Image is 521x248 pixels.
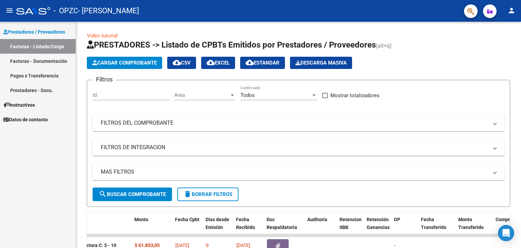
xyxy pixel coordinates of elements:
span: Fecha Transferido [421,217,446,230]
span: EXCEL [207,60,230,66]
span: Instructivos [3,101,35,109]
span: Fecha Cpbt [175,217,199,222]
mat-panel-title: FILTROS DEL COMPROBANTE [101,119,488,127]
button: Estandar [240,57,285,69]
datatable-header-cell: Fecha Cpbt [172,212,203,242]
datatable-header-cell: Retención Ganancias [364,212,391,242]
div: Open Intercom Messenger [498,225,514,241]
span: Doc Respaldatoria [267,217,297,230]
span: PRESTADORES -> Listado de CPBTs Emitidos por Prestadores / Proveedores [87,40,376,50]
span: Area [174,92,229,98]
span: [DATE] [236,243,250,248]
span: - OPZC [54,3,78,18]
span: Mostrar totalizadores [330,91,380,100]
span: Fecha Recibido [236,217,255,230]
span: - [394,243,395,248]
span: Descarga Masiva [295,60,347,66]
mat-expansion-panel-header: MAS FILTROS [93,164,504,180]
span: CSV [173,60,191,66]
span: (alt+q) [376,42,392,49]
span: Retencion IIBB [340,217,362,230]
mat-expansion-panel-header: FILTROS DE INTEGRACION [93,139,504,156]
mat-icon: delete [184,190,192,198]
mat-panel-title: MAS FILTROS [101,168,488,176]
mat-icon: person [507,6,516,15]
mat-icon: menu [5,6,14,15]
span: OP [394,217,400,222]
datatable-header-cell: Retencion IIBB [337,212,364,242]
mat-panel-title: FILTROS DE INTEGRACION [101,144,488,151]
button: CSV [167,57,196,69]
button: Buscar Comprobante [93,188,172,201]
mat-icon: cloud_download [246,58,254,67]
span: Auditoria [307,217,327,222]
button: Cargar Comprobante [87,57,162,69]
span: Cargar Comprobante [92,60,157,66]
span: Monto [134,217,148,222]
mat-icon: cloud_download [173,58,181,67]
mat-expansion-panel-header: FILTROS DEL COMPROBANTE [93,115,504,131]
a: Video tutorial [87,33,118,39]
datatable-header-cell: OP [391,212,418,242]
datatable-header-cell: Fecha Recibido [233,212,264,242]
span: 0 [206,243,209,248]
button: Descarga Masiva [290,57,352,69]
span: [DATE] [175,243,189,248]
span: Estandar [246,60,279,66]
datatable-header-cell: Auditoria [305,212,337,242]
span: Retención Ganancias [367,217,390,230]
datatable-header-cell: Fecha Transferido [418,212,456,242]
span: Datos de contacto [3,116,48,123]
mat-icon: search [99,190,107,198]
mat-icon: cloud_download [207,58,215,67]
datatable-header-cell: CPBT [60,212,132,242]
span: Buscar Comprobante [99,191,166,197]
datatable-header-cell: Días desde Emisión [203,212,233,242]
span: Todos [240,92,255,98]
span: Prestadores / Proveedores [3,28,65,36]
app-download-masive: Descarga masiva de comprobantes (adjuntos) [290,57,352,69]
datatable-header-cell: Monto Transferido [456,212,493,242]
span: Borrar Filtros [184,191,232,197]
datatable-header-cell: Doc Respaldatoria [264,212,305,242]
span: Monto Transferido [458,217,484,230]
strong: $ 61.853,05 [135,243,160,248]
span: - [PERSON_NAME] [78,3,139,18]
h3: Filtros [93,75,116,84]
button: EXCEL [201,57,235,69]
button: Borrar Filtros [177,188,238,201]
span: Días desde Emisión [206,217,229,230]
datatable-header-cell: Monto [132,212,172,242]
